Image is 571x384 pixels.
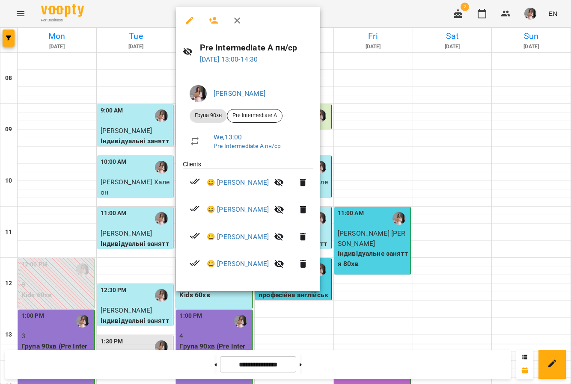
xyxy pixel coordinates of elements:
[214,142,281,149] a: Pre Intermediate A пн/ср
[183,160,313,281] ul: Clients
[190,176,200,186] svg: Paid
[207,204,269,215] a: 😀 [PERSON_NAME]
[214,133,242,141] a: We , 13:00
[227,109,283,123] div: Pre Intermediate A
[190,85,207,102] img: b3d641f4c4777ccbd52dfabb287f3e8a.jpg
[227,112,282,119] span: Pre Intermediate A
[190,258,200,268] svg: Paid
[200,41,313,54] h6: Pre Intermediate A пн/ср
[200,55,258,63] a: [DATE] 13:00-14:30
[190,230,200,241] svg: Paid
[190,112,227,119] span: Група 90хв
[207,232,269,242] a: 😀 [PERSON_NAME]
[214,89,265,97] a: [PERSON_NAME]
[207,259,269,269] a: 😀 [PERSON_NAME]
[207,177,269,188] a: 😀 [PERSON_NAME]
